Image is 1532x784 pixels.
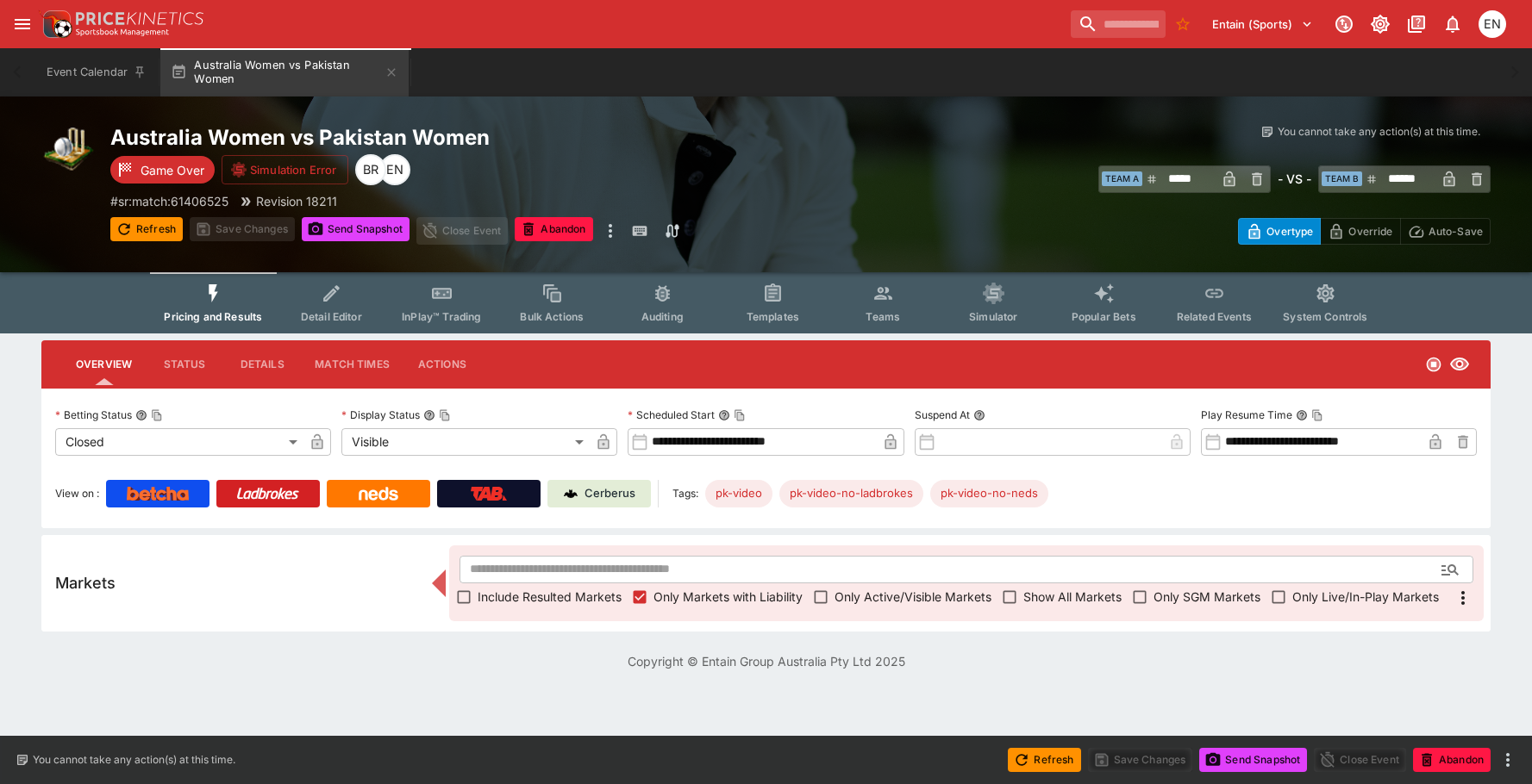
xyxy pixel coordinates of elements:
button: Connected to PK [1329,9,1360,40]
button: Details [223,344,301,385]
img: Ladbrokes [236,487,299,501]
span: Mark an event as closed and abandoned. [515,220,592,237]
button: Overview [62,344,146,385]
input: search [1071,10,1166,38]
span: Only SGM Markets [1154,588,1260,606]
div: Betting Target: cerberus [930,480,1048,507]
button: Open [1435,554,1466,585]
div: Eamon Nunn [379,154,410,185]
button: Betting StatusCopy To Clipboard [135,409,147,421]
span: Only Markets with Liability [653,588,803,606]
span: Bulk Actions [520,310,584,323]
span: Teams [866,310,900,323]
button: Eamon Nunn [1473,5,1511,43]
button: Override [1320,218,1400,245]
span: System Controls [1283,310,1367,323]
p: You cannot take any action(s) at this time. [1278,124,1480,140]
img: Neds [359,487,397,501]
button: Copy To Clipboard [734,409,746,421]
button: more [1498,750,1518,770]
h6: - VS - [1278,170,1311,188]
span: Mark an event as closed and abandoned. [1413,750,1491,767]
div: Visible [341,428,590,456]
svg: Visible [1449,354,1470,375]
button: Scheduled StartCopy To Clipboard [718,409,730,421]
button: Copy To Clipboard [439,409,451,421]
p: Scheduled Start [628,408,715,422]
img: PriceKinetics Logo [38,7,72,41]
button: No Bookmarks [1169,10,1197,38]
img: cricket.png [41,124,97,179]
button: Auto-Save [1400,218,1491,245]
button: open drawer [7,9,38,40]
label: View on : [55,480,99,507]
p: Override [1348,222,1392,240]
button: Documentation [1401,9,1432,40]
button: Play Resume TimeCopy To Clipboard [1296,409,1308,421]
div: Ben Raymond [355,154,386,185]
div: Start From [1238,218,1491,245]
div: Betting Target: cerberus [705,480,772,507]
svg: More [1453,588,1473,608]
button: Australia Women vs Pakistan Women [160,48,409,96]
a: Cerberus [547,480,651,507]
button: Match Times [301,344,403,385]
p: You cannot take any action(s) at this time. [33,752,235,768]
span: pk-video-no-neds [930,485,1048,502]
img: TabNZ [471,487,507,501]
p: Betting Status [55,408,132,422]
label: Tags: [672,480,698,507]
img: Betcha [127,487,189,501]
button: more [600,217,621,245]
span: Team A [1102,171,1142,186]
span: Auditing [641,310,684,323]
span: pk-video [705,485,772,502]
button: Simulation Error [222,155,348,184]
button: Overtype [1238,218,1321,245]
span: Include Resulted Markets [478,588,622,606]
span: InPlay™ Trading [402,310,481,323]
button: Status [146,344,223,385]
button: Notifications [1437,9,1468,40]
button: Actions [403,344,481,385]
span: Show All Markets [1023,588,1122,606]
img: PriceKinetics [76,12,203,25]
button: Display StatusCopy To Clipboard [423,409,435,421]
div: Event type filters [150,272,1381,333]
span: Simulator [969,310,1017,323]
button: Send Snapshot [1199,748,1307,772]
span: Only Active/Visible Markets [835,588,991,606]
span: pk-video-no-ladbrokes [779,485,923,502]
div: Closed [55,428,303,456]
p: Display Status [341,408,420,422]
button: Send Snapshot [302,217,410,241]
button: Suspend At [973,409,985,421]
p: Game Over [141,161,204,179]
button: Copy To Clipboard [1311,409,1323,421]
div: Eamon Nunn [1479,10,1506,38]
span: Popular Bets [1072,310,1136,323]
p: Auto-Save [1429,222,1483,240]
button: Toggle light/dark mode [1365,9,1396,40]
p: Play Resume Time [1201,408,1292,422]
p: Cerberus [585,485,635,502]
span: Related Events [1177,310,1252,323]
button: Abandon [1413,748,1491,772]
img: Cerberus [564,487,578,501]
span: Templates [747,310,799,323]
h5: Markets [55,573,116,593]
div: Betting Target: cerberus [779,480,923,507]
button: Refresh [1008,748,1080,772]
span: Detail Editor [301,310,362,323]
p: Revision 18211 [256,192,337,210]
button: Select Tenant [1202,10,1323,38]
button: Event Calendar [36,48,157,96]
span: Team B [1322,171,1362,186]
p: Copy To Clipboard [110,192,228,210]
button: Refresh [110,217,183,241]
button: Copy To Clipboard [151,409,163,421]
button: Abandon [515,217,592,241]
span: Pricing and Results [164,310,262,323]
h2: Copy To Clipboard [110,124,801,151]
svg: Closed [1425,356,1442,373]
